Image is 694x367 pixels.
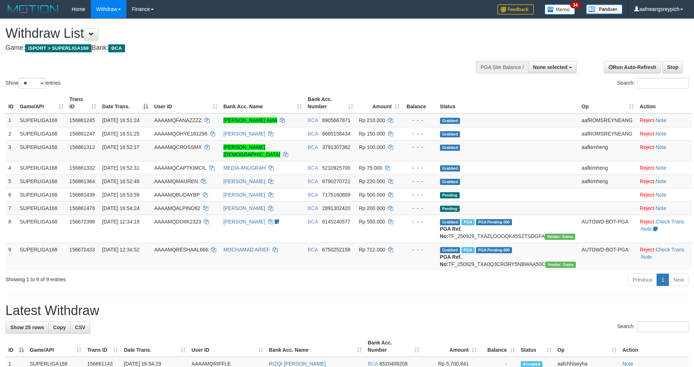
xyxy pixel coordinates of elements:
[637,188,692,201] td: ·
[637,215,692,243] td: · ·
[637,243,692,271] td: · ·
[655,165,666,171] a: Note
[322,247,350,253] span: Copy 6750252158 to clipboard
[405,246,434,253] div: - - -
[586,4,622,14] img: panduan.png
[662,61,683,73] a: Stop
[308,219,318,225] span: BCA
[5,161,17,174] td: 4
[655,205,666,211] a: Note
[69,131,95,137] span: 156861247
[308,178,318,184] span: BCA
[17,243,66,271] td: SUPERLIGA168
[69,178,95,184] span: 156861364
[359,144,385,150] span: Rp 100.000
[308,131,318,137] span: BCA
[5,188,17,201] td: 6
[405,144,434,151] div: - - -
[655,144,666,150] a: Note
[440,179,460,185] span: Grabbed
[322,205,350,211] span: Copy 2891302420 to clipboard
[655,219,684,225] a: Check Trans
[422,336,480,357] th: Amount: activate to sort column ascending
[518,336,554,357] th: Status: activate to sort column ascending
[5,174,17,188] td: 5
[545,234,575,240] span: Vendor URL: https://trx31.1velocity.biz
[405,191,434,198] div: - - -
[655,178,666,184] a: Note
[17,127,66,140] td: SUPERLIGA168
[480,336,518,357] th: Balance: activate to sort column ascending
[5,336,27,357] th: ID: activate to sort column descending
[640,117,654,123] a: Reject
[637,321,689,332] input: Search:
[17,174,66,188] td: SUPERLIGA168
[269,361,326,367] a: RIZQI [PERSON_NAME]
[5,44,455,52] h4: Game: Bank:
[154,219,201,225] span: AAAAMQDOIIK2323
[48,321,70,334] a: Copy
[554,336,620,357] th: Op: activate to sort column ascending
[223,144,281,157] a: [PERSON_NAME][DEMOGRAPHIC_DATA]
[223,165,266,171] a: MEDIA ANUGRAH
[154,165,206,171] span: AAAAMQCAPTKIMCIL
[308,144,318,150] span: BCA
[189,336,266,357] th: User ID: activate to sort column ascending
[322,165,350,171] span: Copy 5210925700 to clipboard
[308,117,318,123] span: BCA
[637,127,692,140] td: ·
[322,131,350,137] span: Copy 8665158434 to clipboard
[10,324,44,330] span: Show 25 rows
[359,131,385,137] span: Rp 150.000
[102,117,139,123] span: [DATE] 16:51:24
[640,131,654,137] a: Reject
[308,192,318,198] span: BCA
[322,144,350,150] span: Copy 3791307382 to clipboard
[368,361,378,367] span: BCA
[27,336,84,357] th: Game/API: activate to sort column ascending
[440,165,460,172] span: Grabbed
[440,206,460,212] span: Pending
[17,161,66,174] td: SUPERLIGA168
[17,201,66,215] td: SUPERLIGA168
[223,131,265,137] a: [PERSON_NAME]
[5,113,17,127] td: 1
[440,118,460,124] span: Grabbed
[461,247,474,253] span: Marked by aafsoycanthlai
[5,127,17,140] td: 2
[5,303,689,318] h1: Latest Withdraw
[70,321,90,334] a: CSV
[69,205,95,211] span: 156861476
[440,226,462,239] b: PGA Ref. No:
[102,247,139,253] span: [DATE] 12:34:52
[641,254,652,260] a: Note
[655,131,666,137] a: Note
[640,144,654,150] a: Reject
[5,321,49,334] a: Show 25 rows
[657,274,669,286] a: 1
[440,145,460,151] span: Grabbed
[305,93,356,113] th: Bank Acc. Number: activate to sort column ascending
[69,219,95,225] span: 156672398
[69,192,95,198] span: 156861439
[640,178,654,184] a: Reject
[308,247,318,253] span: BCA
[359,219,385,225] span: Rp 550.000
[154,117,202,123] span: AAAAMQFANAZZZZ
[622,361,633,367] a: Note
[641,226,652,232] a: Note
[53,324,66,330] span: Copy
[223,205,265,211] a: [PERSON_NAME]
[154,131,207,137] span: AAAAMQOHYE181296
[359,117,385,123] span: Rp 210.000
[637,161,692,174] td: ·
[154,144,202,150] span: AAAAMQCROSSMX
[359,192,385,198] span: Rp 500.000
[99,93,151,113] th: Date Trans.: activate to sort column descending
[617,78,689,89] label: Search:
[223,247,270,253] a: MOCHAMAD ARIEF
[579,113,637,127] td: aafROMSREYNEANG
[640,219,654,225] a: Reject
[5,243,17,271] td: 9
[637,174,692,188] td: ·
